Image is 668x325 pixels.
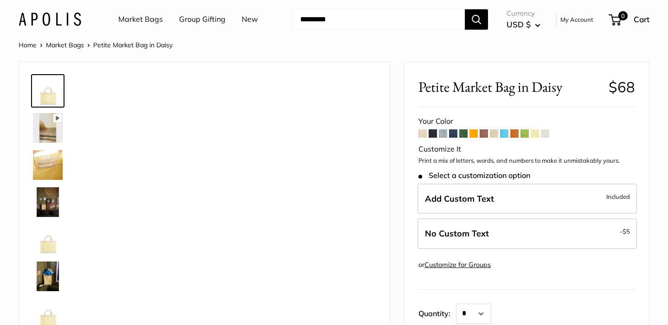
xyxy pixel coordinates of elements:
label: Leave Blank [417,218,637,249]
button: USD $ [507,17,540,32]
div: or [418,259,491,271]
img: Petite Market Bag in Daisy [33,76,63,106]
span: Included [606,191,630,202]
a: Customize for Groups [424,261,491,269]
a: Petite Market Bag in Daisy [31,74,64,108]
a: Petite Market Bag in Daisy [31,223,64,256]
a: Market Bags [46,41,84,49]
span: $5 [623,228,630,235]
span: 0 [618,11,628,20]
img: Petite Market Bag in Daisy [33,113,63,143]
span: Petite Market Bag in Daisy [418,78,602,96]
label: Add Custom Text [417,184,637,214]
a: Petite Market Bag in Daisy [31,148,64,182]
a: My Account [560,14,593,25]
input: Search... [293,9,465,30]
span: USD $ [507,19,531,29]
img: Apolis [19,13,81,26]
span: $68 [609,78,635,96]
span: Add Custom Text [425,193,494,204]
a: Petite Market Bag in Daisy [31,185,64,219]
p: Print a mix of letters, words, and numbers to make it unmistakably yours. [418,156,635,166]
nav: Breadcrumb [19,39,173,51]
a: Group Gifting [179,13,225,26]
a: Home [19,41,37,49]
span: - [620,226,630,237]
span: Petite Market Bag in Daisy [93,41,173,49]
span: Cart [634,14,649,24]
a: New [242,13,258,26]
img: Petite Market Bag in Daisy [33,224,63,254]
a: Petite Market Bag in Daisy [31,260,64,293]
a: 0 Cart [610,12,649,27]
img: Petite Market Bag in Daisy [33,187,63,217]
span: No Custom Text [425,228,489,239]
a: Market Bags [118,13,163,26]
a: Petite Market Bag in Daisy [31,111,64,145]
img: Petite Market Bag in Daisy [33,261,63,291]
button: Search [465,9,488,30]
img: Petite Market Bag in Daisy [33,150,63,180]
div: Your Color [418,115,635,128]
label: Quantity: [418,301,456,324]
span: Currency [507,7,540,20]
div: Customize It [418,142,635,156]
span: Select a customization option [418,171,530,180]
